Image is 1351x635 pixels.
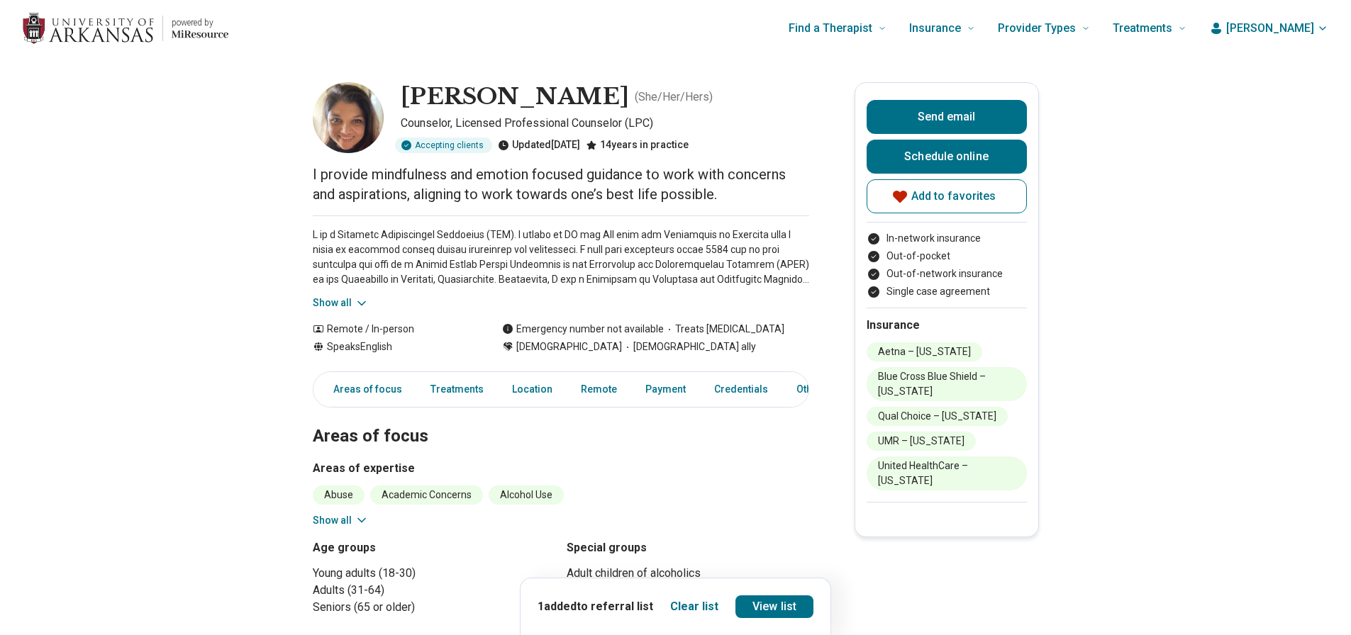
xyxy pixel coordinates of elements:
li: Qual Choice – [US_STATE] [867,407,1008,426]
li: Adult children of alcoholics [567,565,809,582]
a: Schedule online [867,140,1027,174]
li: Academic Concerns [370,485,483,505]
span: Add to favorites [911,191,996,202]
h3: Special groups [567,539,809,556]
p: ( She/Her/Hers ) [635,89,713,106]
div: Accepting clients [395,137,492,153]
li: In-network insurance [867,231,1027,246]
div: Emergency number not available [502,322,664,337]
a: Areas of focus [316,375,411,404]
p: Counselor, Licensed Professional Counselor (LPC) [401,115,809,132]
div: Updated [DATE] [498,137,580,153]
a: Remote [572,375,626,404]
span: Treats [MEDICAL_DATA] [664,322,784,337]
li: Aetna – [US_STATE] [867,342,982,361]
p: I provide mindfulness and emotion focused guidance to work with concerns and aspirations, alignin... [313,164,809,204]
div: Speaks English [313,339,474,354]
li: Abuse [313,485,365,505]
h2: Insurance [867,317,1027,334]
ul: Payment options [867,231,1027,299]
p: 1 added [538,598,653,615]
li: Adults (31-64) [313,582,555,599]
button: [PERSON_NAME] [1209,20,1328,37]
li: Young adults (18-30) [313,565,555,582]
a: Payment [637,375,694,404]
h1: [PERSON_NAME] [401,82,629,112]
div: Remote / In-person [313,322,474,337]
a: View list [735,595,813,618]
span: Provider Types [998,18,1076,38]
li: Out-of-pocket [867,249,1027,264]
span: to referral list [577,600,653,613]
a: Home page [23,6,228,51]
img: Aneeqa Ishtiaq, Counselor [313,82,384,153]
button: Show all [313,296,369,310]
a: Other [788,375,839,404]
a: Location [504,375,561,404]
li: United HealthCare – [US_STATE] [867,456,1027,490]
div: 14 years in practice [586,137,689,153]
li: Out-of-network insurance [867,266,1027,281]
span: [PERSON_NAME] [1226,20,1314,37]
span: [DEMOGRAPHIC_DATA] ally [622,339,756,354]
span: Find a Therapist [789,18,872,38]
li: Alcohol Use [489,485,564,505]
button: Clear list [670,598,718,615]
button: Send email [867,100,1027,134]
h3: Areas of expertise [313,460,809,477]
li: Seniors (65 or older) [313,599,555,616]
span: Insurance [909,18,961,38]
button: Show all [313,513,369,528]
h3: Age groups [313,539,555,556]
li: Single case agreement [867,284,1027,299]
p: L ip d Sitametc Adipiscingel Seddoeius (TEM). I utlabo et DO mag AlI enim adm Veniamquis no Exerc... [313,227,809,287]
button: Add to favorites [867,179,1027,213]
p: powered by [172,17,228,28]
a: Credentials [706,375,777,404]
a: Treatments [422,375,492,404]
li: Blue Cross Blue Shield – [US_STATE] [867,367,1027,401]
h2: Areas of focus [313,390,809,449]
li: UMR – [US_STATE] [867,432,976,451]
span: [DEMOGRAPHIC_DATA] [516,339,622,354]
span: Treatments [1113,18,1172,38]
